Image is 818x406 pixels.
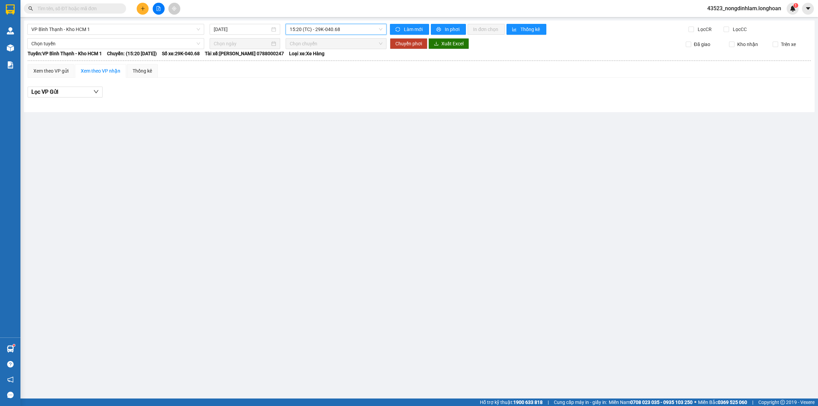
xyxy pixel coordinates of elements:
[752,399,753,406] span: |
[802,3,814,15] button: caret-down
[93,89,99,94] span: down
[31,24,200,34] span: VP Bình Thạnh - Kho HCM 1
[13,344,15,346] sup: 1
[790,5,796,12] img: icon-new-feature
[548,399,549,406] span: |
[162,50,200,57] span: Số xe: 29K-040.68
[28,6,33,11] span: search
[431,24,466,35] button: printerIn phơi
[506,24,546,35] button: bar-chartThống kê
[31,39,200,49] span: Chọn tuyến
[214,40,270,47] input: Chọn ngày
[630,400,693,405] strong: 0708 023 035 - 0935 103 250
[137,3,149,15] button: plus
[698,399,747,406] span: Miền Bắc
[390,24,429,35] button: syncLàm mới
[81,67,120,75] div: Xem theo VP nhận
[780,400,785,405] span: copyright
[513,400,543,405] strong: 1900 633 818
[7,27,14,34] img: warehouse-icon
[512,27,518,32] span: bar-chart
[554,399,607,406] span: Cung cấp máy in - giấy in:
[468,24,505,35] button: In đơn chọn
[205,50,284,57] span: Tài xế: [PERSON_NAME] 0788000247
[133,67,152,75] div: Thống kê
[694,401,696,404] span: ⚪️
[168,3,180,15] button: aim
[520,26,541,33] span: Thống kê
[6,4,15,15] img: logo-vxr
[7,61,14,69] img: solution-icon
[290,24,382,34] span: 15:20 (TC) - 29K-040.68
[31,88,58,96] span: Lọc VP Gửi
[290,39,382,49] span: Chọn chuyến
[33,67,69,75] div: Xem theo VP gửi
[793,3,798,8] sup: 1
[390,38,427,49] button: Chuyển phơi
[609,399,693,406] span: Miền Nam
[7,392,14,398] span: message
[289,50,324,57] span: Loại xe: Xe Hàng
[778,41,799,48] span: Trên xe
[691,41,713,48] span: Đã giao
[7,345,14,352] img: warehouse-icon
[172,6,177,11] span: aim
[107,50,157,57] span: Chuyến: (15:20 [DATE])
[395,27,401,32] span: sync
[730,26,748,33] span: Lọc CC
[28,51,102,56] b: Tuyến: VP Bình Thạnh - Kho HCM 1
[37,5,118,12] input: Tìm tên, số ĐT hoặc mã đơn
[7,44,14,51] img: warehouse-icon
[140,6,145,11] span: plus
[805,5,811,12] span: caret-down
[404,26,424,33] span: Làm mới
[718,400,747,405] strong: 0369 525 060
[734,41,761,48] span: Kho nhận
[436,27,442,32] span: printer
[445,26,460,33] span: In phơi
[153,3,165,15] button: file-add
[7,361,14,367] span: question-circle
[702,4,787,13] span: 43523_nongdinhlam.longhoan
[428,38,469,49] button: downloadXuất Excel
[480,399,543,406] span: Hỗ trợ kỹ thuật:
[156,6,161,11] span: file-add
[214,26,270,33] input: 12/08/2025
[794,3,797,8] span: 1
[7,376,14,383] span: notification
[28,87,103,97] button: Lọc VP Gửi
[695,26,713,33] span: Lọc CR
